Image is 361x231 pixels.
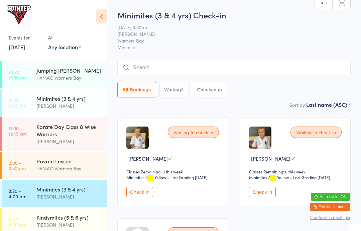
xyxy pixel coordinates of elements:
[181,87,184,92] div: 3
[128,155,168,162] span: [PERSON_NAME]
[9,97,26,108] time: 11:00 - 11:30 am
[9,160,26,171] time: 2:00 - 2:30 pm
[7,5,32,25] img: Hunter Valley Martial Arts Centre Warners Bay
[9,188,26,199] time: 3:30 - 4:00 pm
[36,185,101,193] div: Minimites (3 & 4 yrs)
[117,60,351,75] input: Search
[2,152,107,179] a: 2:00 -2:30 pmPrivate LessonHVMAC Warners Bay
[126,169,221,174] div: Classes Remaining: 0 this week
[36,102,101,110] div: [PERSON_NAME]
[310,203,350,211] button: Exit kiosk mode
[36,221,101,229] div: [PERSON_NAME]
[117,30,340,37] span: [PERSON_NAME]
[36,138,101,145] div: [PERSON_NAME]
[36,214,101,221] div: Kindymites (5 & 6 yrs)
[36,74,101,82] div: HVMAC Warners Bay
[117,44,351,51] span: Minimites
[117,24,340,30] span: [DATE] 3:30pm
[126,174,144,180] div: Minimites
[117,37,340,44] span: Warners Bay
[117,9,351,20] h2: Minimites (3 & 4 yrs) Check-in
[249,169,344,174] div: Classes Remaining: 0 this week
[290,127,342,138] div: Waiting to check in
[145,174,208,180] span: / Yellow – Last Grading [DATE]
[2,89,107,117] a: 11:00 -11:30 amMinimites (3 & 4 yrs)[PERSON_NAME]
[268,174,330,180] span: / Yellow – Last Grading [DATE]
[48,43,81,51] div: Any location
[36,123,101,138] div: Karate Day Class & Wise Warriors
[168,127,219,138] div: Waiting to check in
[36,193,101,201] div: [PERSON_NAME]
[36,95,101,102] div: Minimites (3 & 4 yrs)
[9,126,27,136] time: 11:00 - 11:45 am
[126,187,153,197] button: Check in
[117,82,156,97] button: All Bookings
[9,69,27,80] time: 10:30 - 11:00 am
[9,216,26,227] time: 4:00 - 4:30 pm
[249,174,267,180] div: Minimites
[192,82,227,97] button: Checked in
[310,215,350,220] button: how to secure with pin
[311,193,350,201] button: Auto-cycle: ON
[2,61,107,88] a: 10:30 -11:00 amJumping [PERSON_NAME]HVMAC Warners Bay
[126,127,149,149] img: image1739272244.png
[36,157,101,165] div: Private Lesson
[251,155,290,162] span: [PERSON_NAME]
[9,43,25,51] a: [DATE]
[2,117,107,151] a: 11:00 -11:45 amKarate Day Class & Wise Warriors[PERSON_NAME]
[2,180,107,207] a: 3:30 -4:00 pmMinimites (3 & 4 yrs)[PERSON_NAME]
[48,32,81,43] div: At
[249,187,276,197] button: Check in
[306,101,351,108] div: Last name (ASC)
[289,101,305,108] label: Sort by
[36,67,101,74] div: Jumping [PERSON_NAME]
[249,127,271,149] img: image1739272273.png
[159,82,189,97] button: Waiting3
[36,165,101,172] div: HVMAC Warners Bay
[9,32,41,43] div: Events for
